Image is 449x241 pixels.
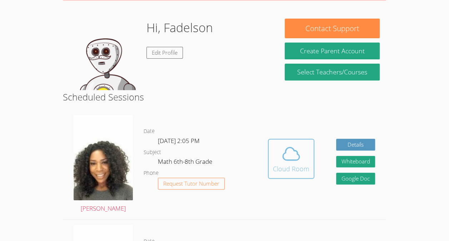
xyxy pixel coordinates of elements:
[144,148,161,157] dt: Subject
[268,139,314,179] button: Cloud Room
[144,169,159,178] dt: Phone
[285,19,379,38] button: Contact Support
[144,127,155,136] dt: Date
[273,164,309,174] div: Cloud Room
[336,139,375,151] a: Details
[158,157,214,169] dd: Math 6th-8th Grade
[63,90,386,104] h2: Scheduled Sessions
[146,19,213,37] h1: Hi, Fadelson
[146,47,183,59] a: Edit Profile
[158,178,225,190] button: Request Tutor Number
[74,115,133,200] img: avatar.png
[285,43,379,59] button: Create Parent Account
[336,173,375,185] a: Google Doc
[69,19,141,90] img: default.png
[163,181,219,186] span: Request Tutor Number
[285,64,379,80] a: Select Teachers/Courses
[336,156,375,168] button: Whiteboard
[74,115,133,213] a: [PERSON_NAME]
[158,137,200,145] span: [DATE] 2:05 PM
